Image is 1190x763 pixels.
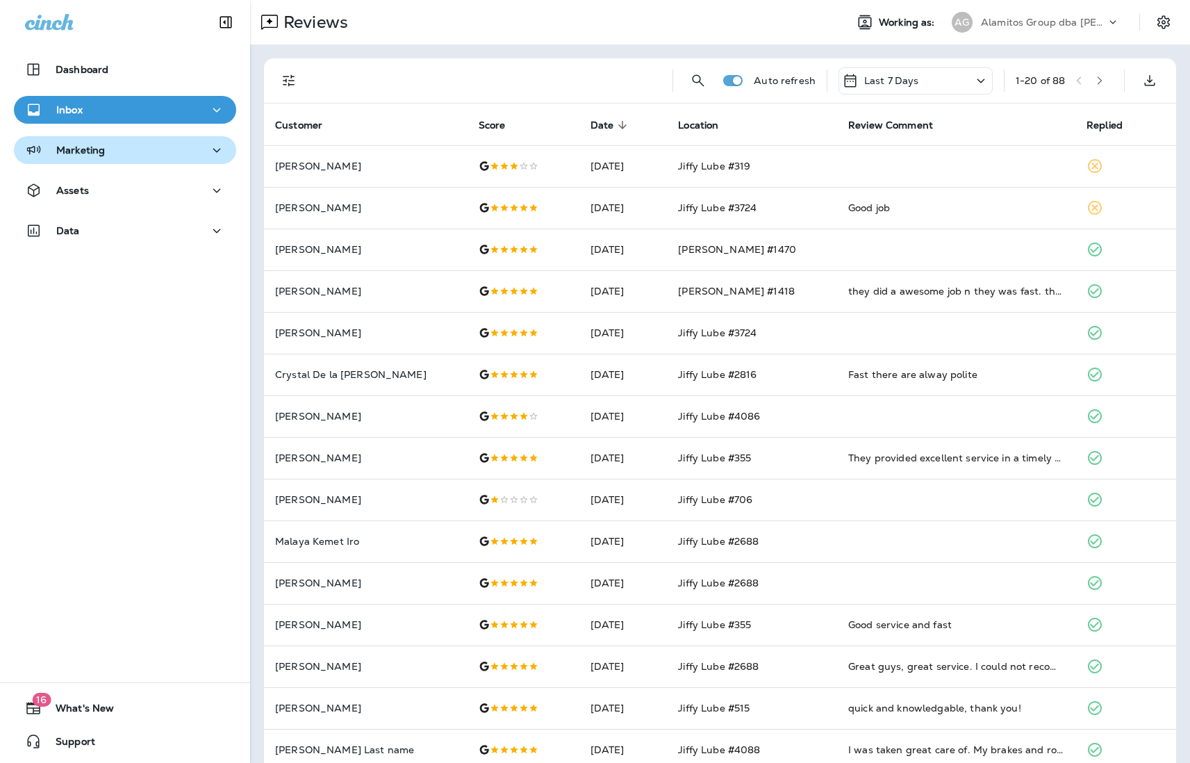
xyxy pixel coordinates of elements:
[678,577,759,589] span: Jiffy Lube #2688
[1016,75,1065,86] div: 1 - 20 of 88
[678,493,752,506] span: Jiffy Lube #706
[678,202,757,214] span: Jiffy Lube #3724
[590,119,632,131] span: Date
[579,229,668,270] td: [DATE]
[579,604,668,646] td: [DATE]
[56,64,108,75] p: Dashboard
[678,410,760,422] span: Jiffy Lube #4086
[579,312,668,354] td: [DATE]
[579,437,668,479] td: [DATE]
[275,744,456,755] p: [PERSON_NAME] Last name
[275,411,456,422] p: [PERSON_NAME]
[848,284,1064,298] div: they did a awesome job n they was fast. the wait was but ling, , tget gave me a printout of some ...
[275,202,456,213] p: [PERSON_NAME]
[848,451,1064,465] div: They provided excellent service in a timely manner
[56,145,105,156] p: Marketing
[1151,10,1176,35] button: Settings
[678,120,718,131] span: Location
[275,703,456,714] p: [PERSON_NAME]
[275,120,322,131] span: Customer
[206,8,245,36] button: Collapse Sidebar
[848,618,1064,632] div: Good service and fast
[579,395,668,437] td: [DATE]
[848,201,1064,215] div: Good job
[952,12,973,33] div: AG
[678,368,757,381] span: Jiffy Lube #2816
[678,702,750,714] span: Jiffy Lube #515
[56,104,83,115] p: Inbox
[32,693,51,707] span: 16
[684,67,712,95] button: Search Reviews
[14,56,236,83] button: Dashboard
[579,562,668,604] td: [DATE]
[14,136,236,164] button: Marketing
[678,744,760,756] span: Jiffy Lube #4088
[848,368,1064,381] div: Fast there are alway polite
[275,286,456,297] p: [PERSON_NAME]
[678,327,757,339] span: Jiffy Lube #3724
[754,75,816,86] p: Auto refresh
[590,120,614,131] span: Date
[848,701,1064,715] div: quick and knowledgable, thank you!
[275,119,340,131] span: Customer
[848,659,1064,673] div: Great guys, great service. I could not recommend them more. they were awesome.
[579,354,668,395] td: [DATE]
[678,535,759,548] span: Jiffy Lube #2688
[275,619,456,630] p: [PERSON_NAME]
[879,17,938,28] span: Working as:
[864,75,919,86] p: Last 7 Days
[579,187,668,229] td: [DATE]
[579,270,668,312] td: [DATE]
[579,145,668,187] td: [DATE]
[981,17,1106,28] p: Alamitos Group dba [PERSON_NAME]
[14,217,236,245] button: Data
[678,285,795,297] span: [PERSON_NAME] #1418
[275,577,456,589] p: [PERSON_NAME]
[678,660,759,673] span: Jiffy Lube #2688
[275,536,456,547] p: Malaya Kemet Iro
[579,646,668,687] td: [DATE]
[1086,119,1141,131] span: Replied
[678,452,751,464] span: Jiffy Lube #355
[56,225,80,236] p: Data
[14,728,236,755] button: Support
[275,67,303,95] button: Filters
[275,161,456,172] p: [PERSON_NAME]
[848,743,1064,757] div: I was taken great care of. My brakes and rotors needed immediate attention. I can count on Demetr...
[275,452,456,463] p: [PERSON_NAME]
[579,520,668,562] td: [DATE]
[1136,67,1164,95] button: Export as CSV
[848,119,951,131] span: Review Comment
[678,119,736,131] span: Location
[579,479,668,520] td: [DATE]
[678,243,796,256] span: [PERSON_NAME] #1470
[579,687,668,729] td: [DATE]
[678,160,750,172] span: Jiffy Lube #319
[42,703,114,719] span: What's New
[275,661,456,672] p: [PERSON_NAME]
[1086,120,1123,131] span: Replied
[848,120,933,131] span: Review Comment
[678,618,751,631] span: Jiffy Lube #355
[14,694,236,722] button: 16What's New
[56,185,89,196] p: Assets
[275,494,456,505] p: [PERSON_NAME]
[275,369,456,380] p: Crystal De la [PERSON_NAME]
[479,120,506,131] span: Score
[479,119,524,131] span: Score
[275,327,456,338] p: [PERSON_NAME]
[275,244,456,255] p: [PERSON_NAME]
[14,96,236,124] button: Inbox
[42,736,95,753] span: Support
[14,177,236,204] button: Assets
[278,12,348,33] p: Reviews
